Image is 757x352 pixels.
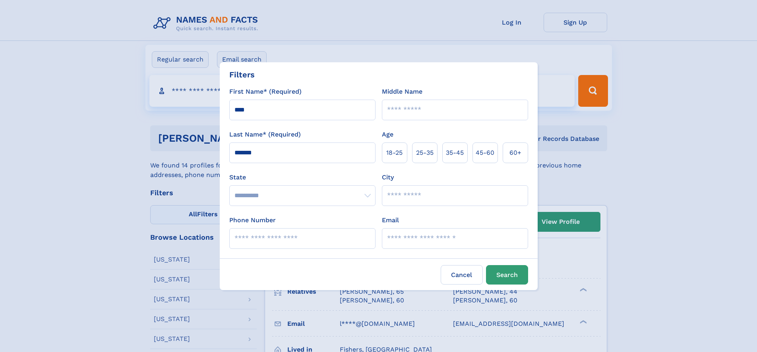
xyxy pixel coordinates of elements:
label: Phone Number [229,215,276,225]
span: 45‑60 [476,148,494,158]
span: 25‑35 [416,148,434,158]
span: 18‑25 [386,148,403,158]
label: Last Name* (Required) [229,130,301,139]
label: City [382,173,394,182]
label: Cancel [441,265,483,285]
label: Age [382,130,393,139]
label: Middle Name [382,87,422,96]
label: Email [382,215,399,225]
button: Search [486,265,528,285]
label: State [229,173,376,182]
div: Filters [229,69,255,81]
span: 60+ [509,148,521,158]
span: 35‑45 [446,148,464,158]
label: First Name* (Required) [229,87,302,96]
